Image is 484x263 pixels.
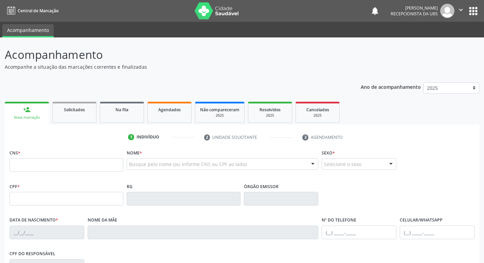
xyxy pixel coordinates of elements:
[322,148,335,158] label: Sexo
[5,46,337,63] p: Acompanhamento
[88,215,117,226] label: Nome da mãe
[10,148,20,158] label: CNS
[10,249,55,259] label: CPF do responsável
[454,4,467,18] button: 
[467,5,479,17] button: apps
[10,115,44,120] div: Nova marcação
[10,215,58,226] label: Data de nascimento
[137,134,159,140] div: Indivíduo
[128,134,134,140] div: 1
[370,6,380,16] button: notifications
[200,113,239,118] div: 2025
[322,226,396,239] input: (__) _____-_____
[200,107,239,113] span: Não compareceram
[5,5,58,16] a: Central de Marcação
[64,107,85,113] span: Solicitados
[2,24,54,37] a: Acompanhamento
[158,107,181,113] span: Agendados
[440,4,454,18] img: img
[400,215,443,226] label: Celular/WhatsApp
[259,107,281,113] span: Resolvidos
[301,113,335,118] div: 2025
[324,161,361,168] span: Selecione o sexo
[253,113,287,118] div: 2025
[10,181,20,192] label: CPF
[115,107,128,113] span: Na fila
[244,181,279,192] label: Órgão emissor
[400,226,474,239] input: (__) _____-_____
[23,106,31,113] div: person_add
[457,6,465,14] i: 
[391,5,438,11] div: [PERSON_NAME]
[129,161,247,168] span: Busque pelo nome (ou informe CNS ou CPF ao lado)
[127,181,132,192] label: RG
[322,215,356,226] label: Nº do Telefone
[10,226,84,239] input: __/__/____
[5,63,337,70] p: Acompanhe a situação das marcações correntes e finalizadas
[18,8,58,14] span: Central de Marcação
[361,82,421,91] p: Ano de acompanhamento
[391,11,438,17] span: Recepcionista da UBS
[306,107,329,113] span: Cancelados
[127,148,142,158] label: Nome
